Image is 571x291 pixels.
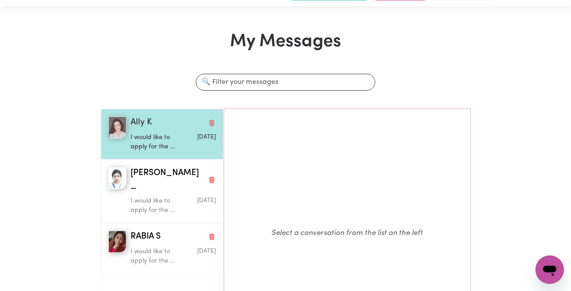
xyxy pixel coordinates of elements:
p: I would like to apply for the ... [131,247,187,266]
button: RABIA SRABIA SDelete conversationI would like to apply for the ...Message sent on July 5, 2025 [101,223,223,274]
iframe: Button to launch messaging window [535,255,564,284]
span: [PERSON_NAME] _ [131,167,204,193]
span: Message sent on July 5, 2025 [197,248,216,254]
p: I would like to apply for the ... [131,196,187,215]
em: Select a conversation from the list on the left [271,229,423,237]
img: RABIA S [108,231,126,253]
button: Delete conversation [208,117,216,128]
button: Sapna _[PERSON_NAME] _Delete conversationI would like to apply for the ...Message sent on July 1,... [101,159,223,223]
h1: My Messages [100,31,470,52]
button: Delete conversation [208,231,216,243]
span: Ally K [131,116,152,129]
img: Sapna _ [108,167,126,189]
img: Ally K [108,116,126,139]
p: I would like to apply for the ... [131,133,187,152]
span: Message sent on July 1, 2025 [197,198,216,203]
button: Delete conversation [208,174,216,186]
input: 🔍 Filter your messages [196,74,376,91]
span: RABIA S [131,231,161,243]
span: Message sent on July 3, 2025 [197,134,216,140]
button: Ally KAlly KDelete conversationI would like to apply for the ...Message sent on July 3, 2025 [101,109,223,159]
